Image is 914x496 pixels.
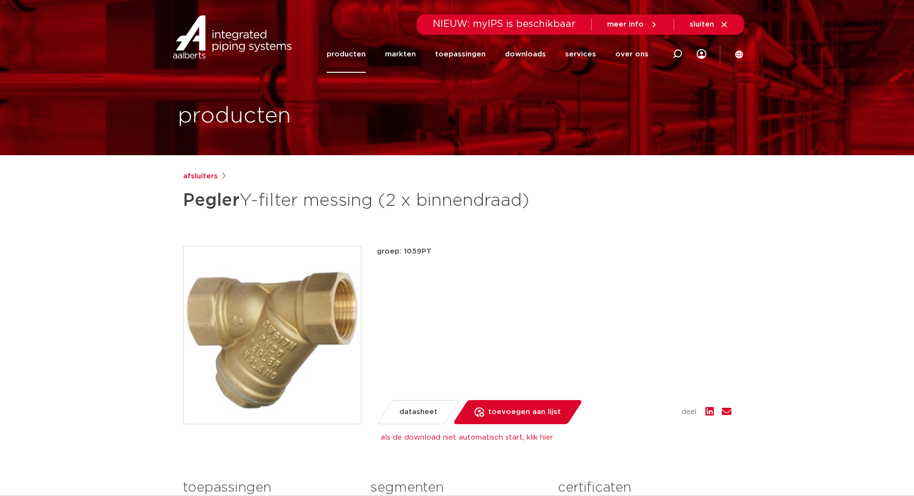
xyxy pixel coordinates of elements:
span: NIEUW: myIPS is beschikbaar [433,19,576,29]
span: deel: [681,406,698,418]
span: sluiten [689,21,714,28]
img: Product Image for Pegler Y-filter messing (2 x binnendraad) [184,246,361,424]
a: producten [327,36,366,73]
a: afsluiters [183,171,218,182]
a: over ons [615,36,649,73]
div: my IPS [697,43,706,65]
p: groep: 1059PT [377,246,731,257]
h1: Y-filter messing (2 x binnendraad) [183,186,545,215]
a: services [565,36,596,73]
a: sluiten [689,20,729,29]
a: downloads [505,36,546,73]
h1: producten [178,101,291,132]
a: als de download niet automatisch start, klik hier [381,434,553,441]
span: toevoegen aan lijst [488,404,561,420]
nav: Menu [327,36,649,73]
strong: Pegler [183,192,239,209]
span: datasheet [399,404,437,420]
a: toepassingen [435,36,486,73]
a: datasheet [376,400,460,424]
a: meer info [607,20,658,29]
a: markten [385,36,416,73]
span: meer info [607,21,644,28]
